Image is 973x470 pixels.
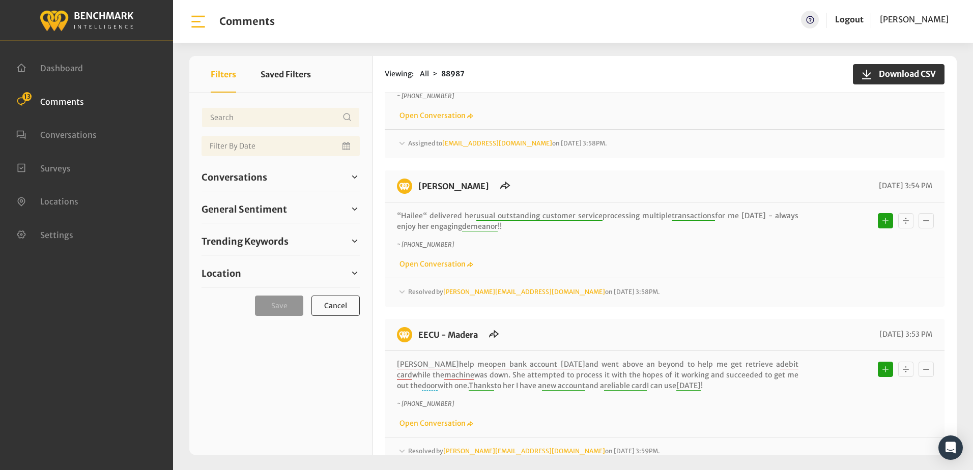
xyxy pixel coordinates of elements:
[397,359,798,391] p: help me and went above an beyond to help me get retrieve a while the was down. She attempted to p...
[261,56,311,93] button: Saved Filters
[39,8,134,33] img: benchmark
[202,266,360,281] a: Location
[397,419,473,428] a: Open Conversation
[40,130,97,140] span: Conversations
[876,181,932,190] span: [DATE] 3:54 PM
[875,211,936,231] div: Basic example
[489,360,585,369] span: open bank account [DATE]
[16,162,71,172] a: Surveys
[202,267,241,280] span: Location
[476,211,603,221] span: usual outstanding customer service
[16,129,97,139] a: Conversations
[397,111,473,120] a: Open Conversation
[462,222,498,231] span: demeanor
[397,179,412,194] img: benchmark
[397,259,473,269] a: Open Conversation
[418,330,478,340] a: EECU - Madera
[397,286,932,299] div: Resolved by[PERSON_NAME][EMAIL_ADDRESS][DOMAIN_NAME]on [DATE] 3:58PM.
[672,211,715,221] span: transactions
[422,381,438,391] span: door
[835,14,864,24] a: Logout
[311,296,360,316] button: Cancel
[604,381,647,391] span: reliable card
[397,327,412,342] img: benchmark
[397,241,454,248] i: ~ [PHONE_NUMBER]
[16,62,83,72] a: Dashboard
[938,435,963,460] div: Open Intercom Messenger
[443,447,605,455] a: [PERSON_NAME][EMAIL_ADDRESS][DOMAIN_NAME]
[202,233,360,249] a: Trending Keywords
[40,163,71,173] span: Surveys
[443,288,605,296] a: [PERSON_NAME][EMAIL_ADDRESS][DOMAIN_NAME]
[16,96,84,106] a: Comments 13
[211,56,236,93] button: Filters
[835,11,864,28] a: Logout
[877,330,932,339] span: [DATE] 3:53 PM
[397,446,932,458] div: Resolved by[PERSON_NAME][EMAIL_ADDRESS][DOMAIN_NAME]on [DATE] 3:59PM.
[219,15,275,27] h1: Comments
[202,201,360,217] a: General Sentiment
[442,139,552,147] a: [EMAIL_ADDRESS][DOMAIN_NAME]
[676,381,701,391] span: [DATE]
[397,400,454,407] i: ~ [PHONE_NUMBER]
[189,13,207,31] img: bar
[202,107,360,128] input: Username
[880,14,949,24] span: [PERSON_NAME]
[22,92,32,101] span: 13
[873,68,936,80] span: Download CSV
[853,64,945,84] button: Download CSV
[202,234,289,248] span: Trending Keywords
[408,288,660,296] span: Resolved by on [DATE] 3:58PM.
[202,170,267,184] span: Conversations
[880,11,949,28] a: [PERSON_NAME]
[875,359,936,379] div: Basic example
[408,447,660,455] span: Resolved by on [DATE] 3:59PM.
[385,69,414,79] span: Viewing:
[408,139,607,147] span: Assigned to on [DATE] 3:58PM.
[16,195,78,205] a: Locations
[16,229,73,239] a: Settings
[441,69,465,78] strong: 88987
[444,370,474,380] span: machine
[40,229,73,240] span: Settings
[40,196,78,207] span: Locations
[420,69,429,78] span: All
[340,136,354,156] button: Open Calendar
[412,179,495,194] h6: EECU - Perrin
[397,92,454,100] i: ~ [PHONE_NUMBER]
[418,181,489,191] a: [PERSON_NAME]
[469,381,494,391] span: Thanks
[397,360,459,369] span: [PERSON_NAME]
[397,138,932,150] div: Assigned to[EMAIL_ADDRESS][DOMAIN_NAME]on [DATE] 3:58PM.
[202,136,360,156] input: Date range input field
[40,63,83,73] span: Dashboard
[202,169,360,185] a: Conversations
[202,202,287,216] span: General Sentiment
[397,360,798,380] span: debit card
[40,96,84,106] span: Comments
[397,211,798,232] p: “Hailee“ delivered her processing multiple for me [DATE] - always enjoy her engaging !!
[542,381,585,391] span: new account
[412,327,484,342] h6: EECU - Madera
